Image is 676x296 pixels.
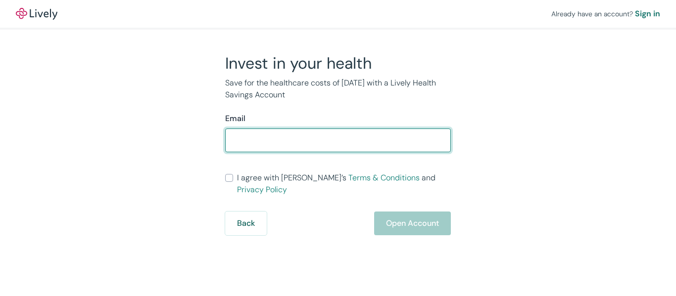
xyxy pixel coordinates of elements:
span: I agree with [PERSON_NAME]’s and [237,172,451,196]
img: Lively [16,8,57,20]
p: Save for the healthcare costs of [DATE] with a Lively Health Savings Account [225,77,451,101]
a: Privacy Policy [237,184,287,195]
a: Sign in [635,8,660,20]
a: Terms & Conditions [348,172,420,183]
label: Email [225,113,245,125]
button: Back [225,211,267,235]
h2: Invest in your health [225,53,451,73]
div: Already have an account? [551,8,660,20]
a: LivelyLively [16,8,57,20]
